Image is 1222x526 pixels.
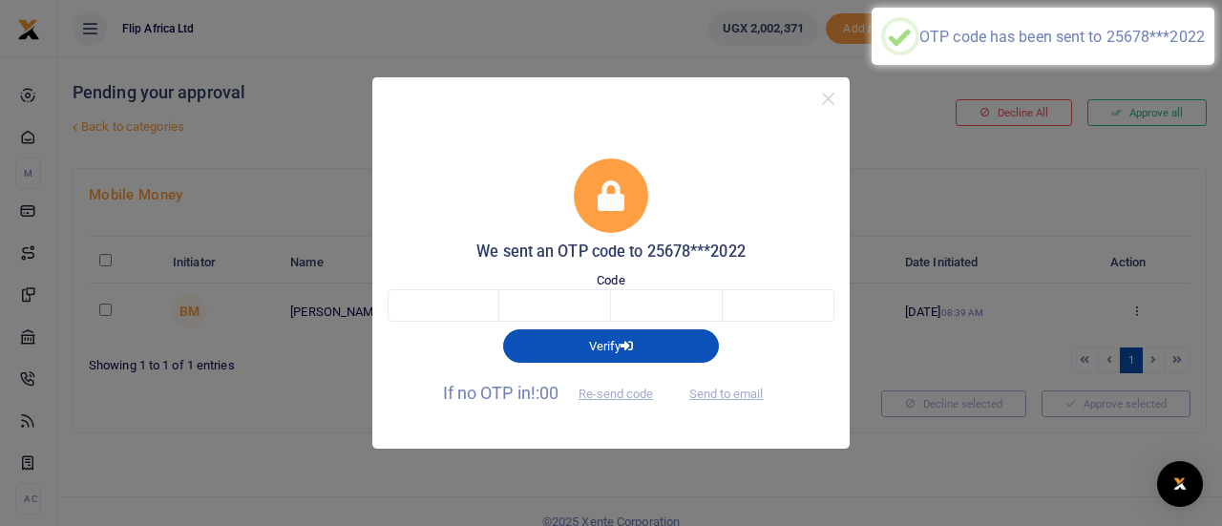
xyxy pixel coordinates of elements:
[388,242,834,262] h5: We sent an OTP code to 25678***2022
[1157,461,1203,507] div: Open Intercom Messenger
[503,329,719,362] button: Verify
[919,28,1205,46] div: OTP code has been sent to 25678***2022
[597,271,624,290] label: Code
[814,85,842,113] button: Close
[443,383,670,403] span: If no OTP in
[531,383,558,403] span: !:00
